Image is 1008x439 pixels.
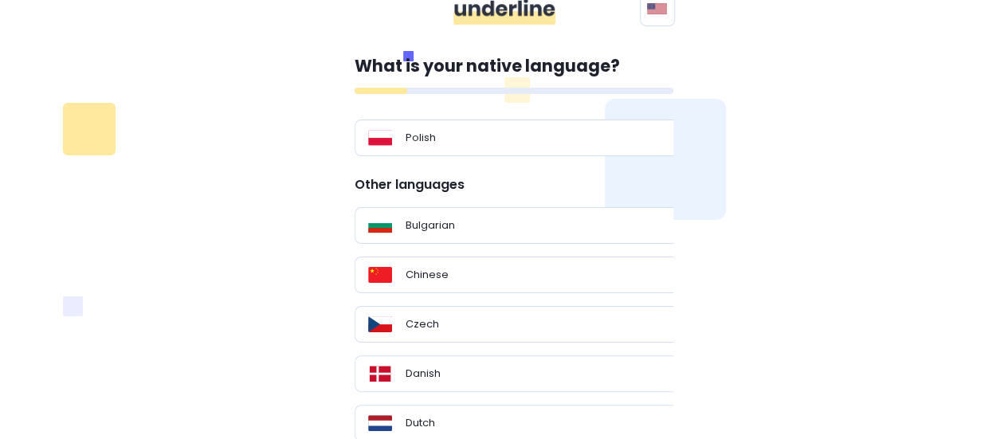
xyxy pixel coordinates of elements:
[368,366,392,382] img: Flag_of_Denmark.svg
[355,175,686,194] p: Other languages
[368,267,392,283] img: Flag_of_the_People%27s_Republic_of_China.svg
[355,53,673,79] p: What is your native language?
[406,366,441,382] p: Danish
[368,218,392,233] img: Flag_of_Bulgaria.svg
[368,415,392,431] img: Flag_of_the_Netherlands.svg
[406,415,435,431] p: Dutch
[406,218,455,233] p: Bulgarian
[406,316,439,332] p: Czech
[406,267,449,283] p: Chinese
[406,130,436,146] p: Polish
[368,130,392,146] img: Flag_of_Poland.svg
[647,2,667,15] img: svg+xml;base64,PHN2ZyB4bWxucz0iaHR0cDovL3d3dy53My5vcmcvMjAwMC9zdmciIHhtbG5zOnhsaW5rPSJodHRwOi8vd3...
[368,316,392,332] img: Flag_of_the_Czech_Republic.svg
